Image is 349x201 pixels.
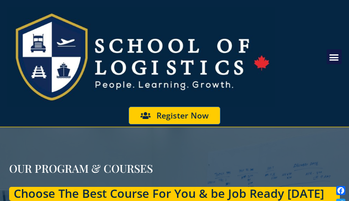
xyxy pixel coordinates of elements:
h2: Choose The Best Course For You & be Job Ready [DATE] [14,187,340,201]
a: Register Now [129,107,220,125]
div: Menu Toggle [327,49,342,64]
a: Facebook [334,184,347,197]
h2: Our Program & Courses [9,159,340,178]
span: Register Now [156,112,208,120]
